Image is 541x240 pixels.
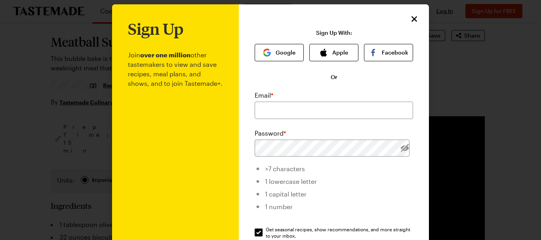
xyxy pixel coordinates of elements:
[128,20,183,38] h1: Sign Up
[265,178,317,185] span: 1 lowercase letter
[265,165,305,172] span: >7 characters
[265,190,307,198] span: 1 capital letter
[255,91,273,100] label: Email
[309,44,358,61] button: Apple
[331,73,337,81] span: Or
[316,30,352,36] p: Sign Up With:
[364,44,413,61] button: Facebook
[255,44,304,61] button: Google
[255,229,263,236] input: Get seasonal recipes, show recommendations, and more straight to your inbox.
[266,226,414,239] span: Get seasonal recipes, show recommendations, and more straight to your inbox.
[265,203,293,210] span: 1 number
[255,129,286,138] label: Password
[140,51,190,59] b: over one million
[409,14,419,24] button: Close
